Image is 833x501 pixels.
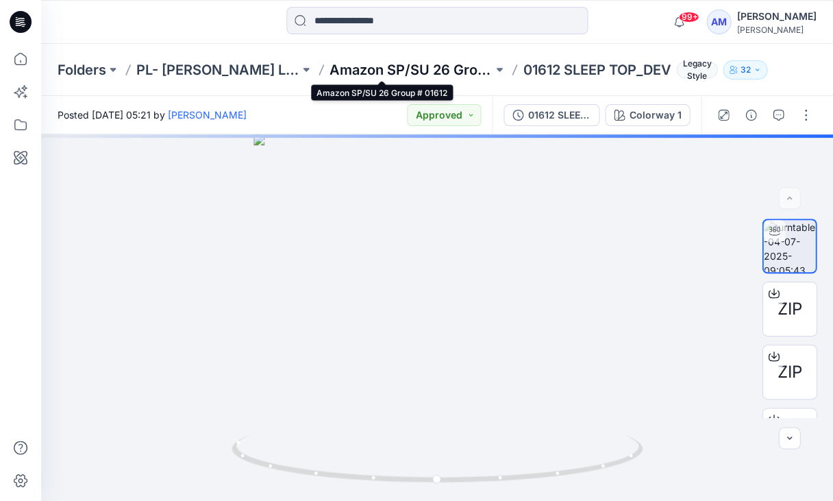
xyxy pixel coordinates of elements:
button: 32 [723,60,767,80]
div: 01612 SLEEP TOP [527,108,590,123]
span: 99+ [678,12,699,23]
div: [PERSON_NAME] [736,8,816,25]
button: Colorway 1 [605,104,690,126]
a: [PERSON_NAME] [168,109,247,121]
button: 01612 SLEEP TOP [503,104,599,126]
span: ZIP [777,297,801,321]
button: Legacy Style [671,60,717,80]
div: [PERSON_NAME] [736,25,816,35]
a: PL- [PERSON_NAME] Leeds- [136,60,299,80]
p: 32 [740,62,750,77]
img: turntable-04-07-2025-09:05:43 [763,220,815,272]
div: Colorway 1 [629,108,681,123]
div: AM [706,10,731,34]
p: 01612 SLEEP TOP_DEV [523,60,671,80]
a: Amazon SP/SU 26 Group # 01612 [330,60,493,80]
span: ZIP [777,360,801,384]
button: Details [740,104,762,126]
a: Folders [58,60,106,80]
span: Legacy Style [676,62,717,78]
span: Posted [DATE] 05:21 by [58,108,247,122]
